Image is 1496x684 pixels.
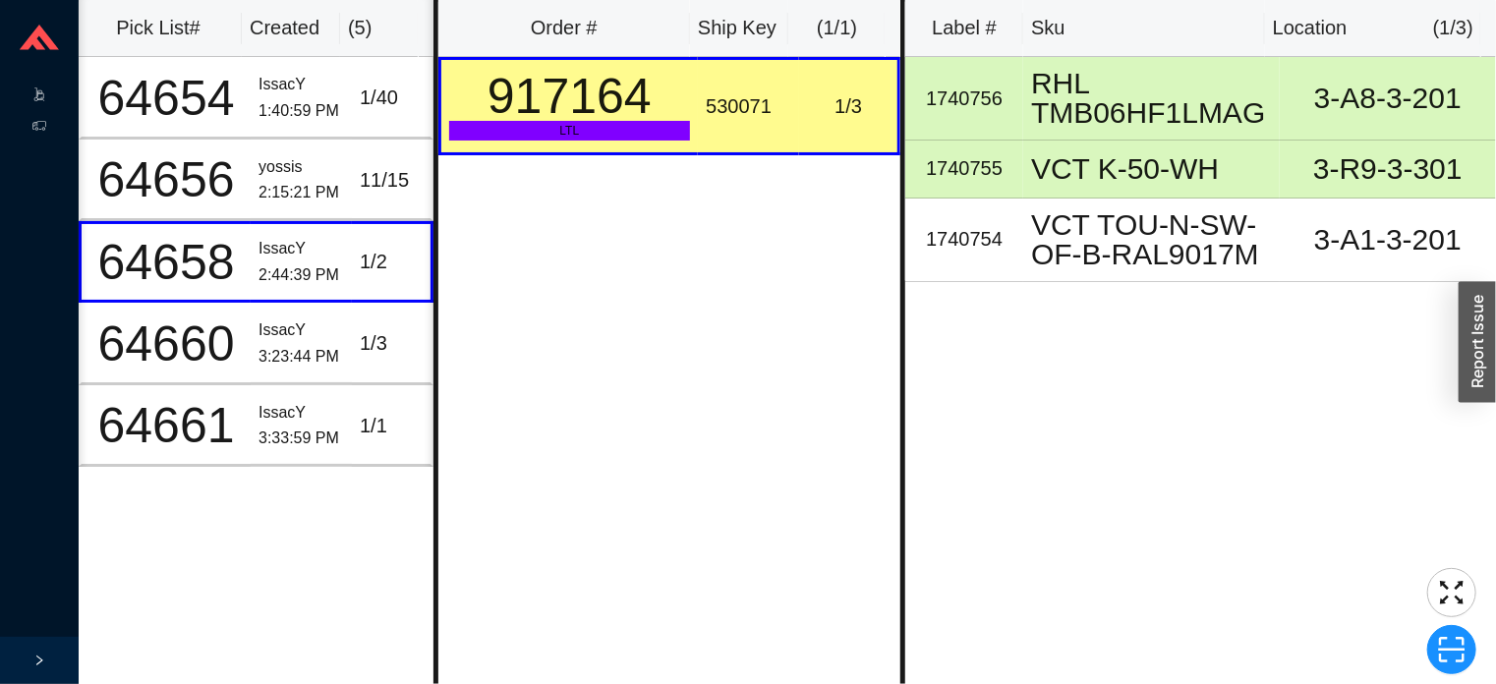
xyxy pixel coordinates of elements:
[259,98,344,125] div: 1:40:59 PM
[1273,12,1348,44] div: Location
[259,426,344,452] div: 3:33:59 PM
[89,401,243,450] div: 64661
[1427,568,1476,617] button: fullscreen
[807,90,890,123] div: 1 / 3
[449,121,691,141] div: LTL
[360,410,422,442] div: 1 / 1
[259,154,344,181] div: yossis
[1288,225,1488,255] div: 3-A1-3-201
[449,72,691,121] div: 917164
[1427,625,1476,674] button: scan
[360,327,422,360] div: 1 / 3
[360,82,422,114] div: 1 / 40
[348,12,411,44] div: ( 5 )
[1288,84,1488,113] div: 3-A8-3-201
[259,317,344,344] div: IssacY
[360,246,422,278] div: 1 / 2
[1031,210,1272,269] div: VCT TOU-N-SW-OF-B-RAL9017M
[259,236,344,262] div: IssacY
[259,344,344,370] div: 3:23:44 PM
[1428,635,1475,664] span: scan
[1428,578,1475,607] span: fullscreen
[913,223,1015,256] div: 1740754
[89,238,243,287] div: 64658
[1433,12,1473,44] div: ( 1 / 3 )
[360,164,422,197] div: 11 / 15
[259,262,344,289] div: 2:44:39 PM
[89,319,243,369] div: 64660
[89,155,243,204] div: 64656
[913,83,1015,115] div: 1740756
[259,72,344,98] div: IssacY
[1031,69,1272,128] div: RHL TMB06HF1LMAG
[1031,154,1272,184] div: VCT K-50-WH
[33,655,45,666] span: right
[913,152,1015,185] div: 1740755
[706,90,791,123] div: 530071
[796,12,879,44] div: ( 1 / 1 )
[259,180,344,206] div: 2:15:21 PM
[1288,154,1488,184] div: 3-R9-3-301
[259,400,344,427] div: IssacY
[89,74,243,123] div: 64654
